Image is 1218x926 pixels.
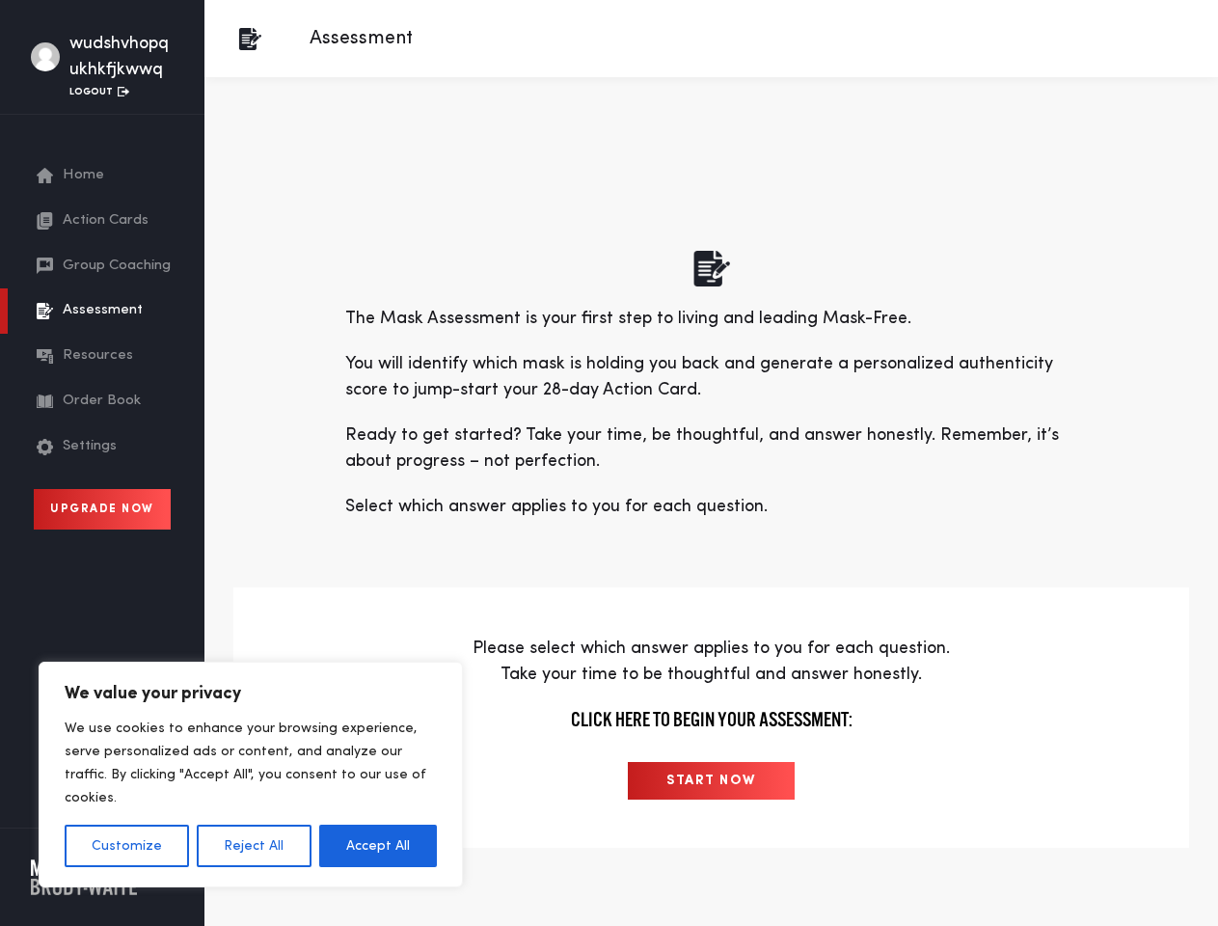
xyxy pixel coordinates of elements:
a: Upgrade Now [34,489,171,530]
a: Assessment [37,288,176,334]
a: Order Book [37,379,176,424]
div: We value your privacy [39,662,463,887]
span: Resources [63,345,133,368]
button: Accept All [319,825,437,867]
a: Action Cards [37,199,176,244]
span: Settings [63,436,117,458]
input: START NOW [628,762,795,800]
a: Resources [37,334,176,379]
p: Please select which answer applies to you for each question. Take your time to be thoughtful and ... [282,636,1141,688]
a: Settings [37,424,176,470]
span: Home [63,165,104,187]
span: Action Cards [63,210,149,232]
a: Logout [69,87,129,96]
p: Assessment [290,24,413,53]
a: Home [37,153,176,199]
h4: Click here to begin your assessment: [282,707,1141,732]
span: Select which answer applies to you for each question. [345,498,768,515]
div: wudshvhopq ukhkfjkwwq [69,31,174,83]
p: We use cookies to enhance your browsing experience, serve personalized ads or content, and analyz... [65,717,437,809]
p: We value your privacy [65,682,437,705]
span: Group Coaching [63,256,171,278]
span: You will identify which mask is holding you back and generate a personalized authenticity score t... [345,355,1053,398]
a: Group Coaching [37,244,176,289]
button: Reject All [197,825,311,867]
span: The Mask Assessment is your first step to living and leading Mask-Free. [345,310,911,327]
span: Order Book [63,391,141,413]
span: Assessment [63,300,143,322]
span: Ready to get started? Take your time, be thoughtful, and answer honestly. Remember, it’s about pr... [345,426,1059,470]
button: Customize [65,825,189,867]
